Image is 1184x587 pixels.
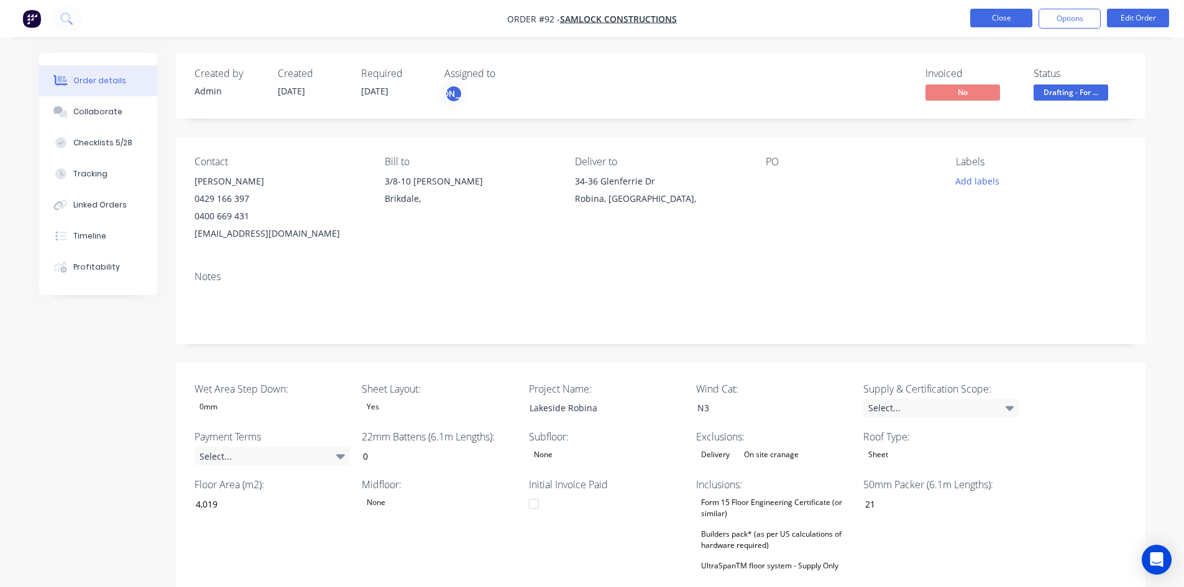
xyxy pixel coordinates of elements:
div: Timeline [73,230,106,242]
label: Midfloor: [362,477,517,492]
div: Created by [195,68,263,80]
div: Brikdale, [385,190,555,207]
div: 34-36 Glenferrie DrRobina, [GEOGRAPHIC_DATA], [575,173,745,212]
button: [PERSON_NAME] [444,84,463,103]
div: Bill to [385,156,555,168]
div: [EMAIL_ADDRESS][DOMAIN_NAME] [195,225,365,242]
span: Order #92 - [507,13,560,25]
div: Form 15 Floor Engineering Certificate (or similar) [696,494,851,522]
button: Linked Orders [39,189,157,221]
div: Order details [73,75,126,86]
label: Exclusions: [696,429,851,444]
div: Labels [956,156,1126,168]
button: Drafting - For ... [1034,84,1108,103]
input: Enter number... [185,494,349,513]
div: Notes [195,271,1127,283]
label: Inclusions: [696,477,851,492]
button: Tracking [39,158,157,189]
div: None [362,494,390,511]
label: Payment Terms [195,429,350,444]
div: None [529,447,558,463]
div: Sheet [863,447,893,463]
div: Contact [195,156,365,168]
div: Select... [195,447,350,465]
div: 0mm [195,399,223,415]
div: Tracking [73,168,108,180]
input: Enter number... [855,494,1019,513]
div: Linked Orders [73,199,127,211]
span: [DATE] [361,85,388,97]
div: On site cranage [739,447,804,463]
span: [DATE] [278,85,305,97]
label: 50mm Packer (6.1m Lengths): [863,477,1019,492]
div: 3/8-10 [PERSON_NAME]Brikdale, [385,173,555,212]
button: Options [1039,9,1101,29]
button: Add labels [949,173,1006,189]
button: Order details [39,65,157,96]
div: Collaborate [73,106,122,117]
label: Supply & Certification Scope: [863,381,1019,396]
label: Project Name: [529,381,684,396]
button: Close [970,9,1032,27]
label: Initial Invoice Paid [529,477,684,492]
div: Robina, [GEOGRAPHIC_DATA], [575,190,745,207]
button: Timeline [39,221,157,252]
span: No [925,84,1000,100]
label: 22mm Battens (6.1m Lengths): [362,429,517,444]
label: Wet Area Step Down: [195,381,350,396]
div: Open Intercom Messenger [1142,545,1172,575]
label: Floor Area (m2): [195,477,350,492]
div: Status [1034,68,1127,80]
div: Assigned to [444,68,569,80]
label: Subfloor: [529,429,684,444]
div: Yes [362,399,384,415]
label: Wind Cat: [696,381,851,396]
button: Collaborate [39,96,157,127]
a: Samlock Constructions [560,13,677,25]
div: Select... [863,399,1019,417]
div: N3 [687,399,843,417]
div: 0400 669 431 [195,207,365,225]
div: 3/8-10 [PERSON_NAME] [385,173,555,190]
img: Factory [22,9,41,28]
button: Profitability [39,252,157,283]
div: Builders pack* (as per US calculations of hardware required) [696,526,851,553]
div: UltraSpanTM floor system - Supply Only [696,558,843,574]
div: Delivery [696,447,735,463]
input: Enter number... [352,447,516,465]
button: Edit Order [1107,9,1169,27]
div: 0429 166 397 [195,190,365,207]
div: Checklists 5/28 [73,137,132,148]
div: 34-36 Glenferrie Dr [575,173,745,190]
div: PO [766,156,936,168]
button: Checklists 5/28 [39,127,157,158]
label: Roof Type: [863,429,1019,444]
div: Created [278,68,346,80]
div: Deliver to [575,156,745,168]
div: Invoiced [925,68,1019,80]
div: [PERSON_NAME]0429 166 3970400 669 431[EMAIL_ADDRESS][DOMAIN_NAME] [195,173,365,242]
div: Required [361,68,429,80]
label: Sheet Layout: [362,381,517,396]
div: [PERSON_NAME] [195,173,365,190]
div: Lakeside Robina [520,399,675,417]
div: Admin [195,84,263,98]
div: Profitability [73,262,120,273]
span: Drafting - For ... [1034,84,1108,100]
